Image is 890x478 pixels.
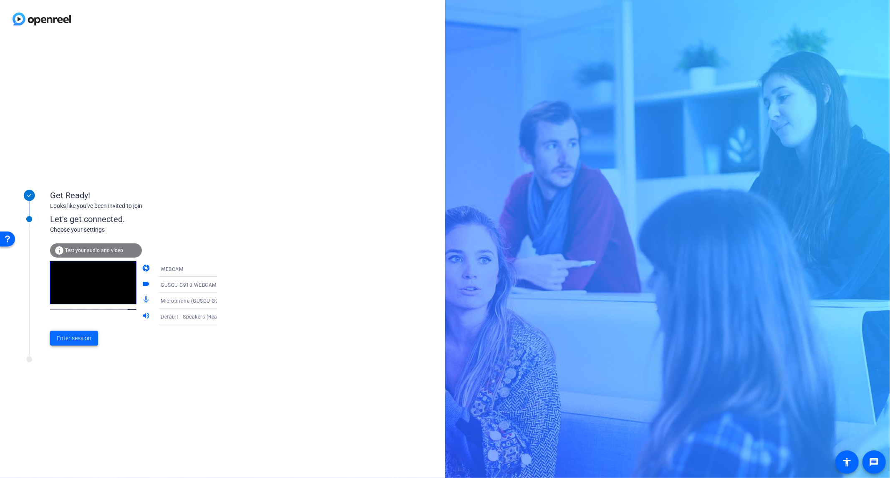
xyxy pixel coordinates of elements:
mat-icon: accessibility [842,457,852,467]
mat-icon: info [54,245,64,255]
mat-icon: mic_none [142,296,152,306]
span: Enter session [57,334,91,343]
div: Let's get connected. [50,213,234,225]
mat-icon: videocam [142,280,152,290]
span: Microphone (GUSGU G910 WEBCAM) (1bcf:2cb4) [161,297,280,304]
mat-icon: volume_up [142,311,152,321]
div: Choose your settings [50,225,234,234]
span: Default - Speakers (Realtek(R) Audio) [161,313,251,320]
button: Enter session [50,331,98,346]
span: WEBCAM [161,266,183,272]
span: Test your audio and video [65,248,123,253]
mat-icon: camera [142,264,152,274]
span: GUSGU G910 WEBCAM (1bcf:2cb4) [161,281,246,288]
div: Looks like you've been invited to join [50,202,217,210]
div: Get Ready! [50,189,217,202]
mat-icon: message [869,457,879,467]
